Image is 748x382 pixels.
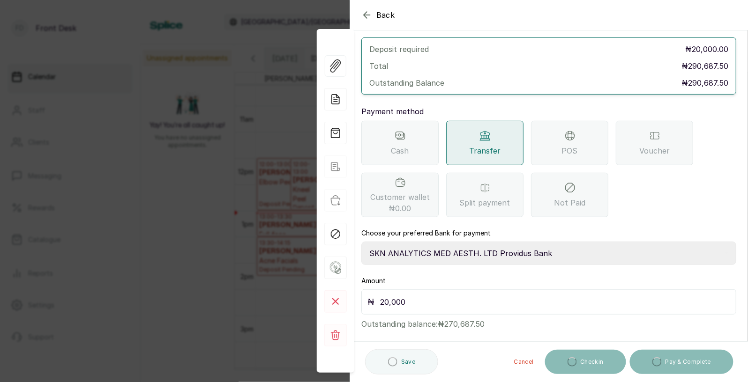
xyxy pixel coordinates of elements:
[562,145,578,156] span: POS
[380,295,730,309] input: 20,000
[376,9,395,21] span: Back
[369,44,429,55] p: Deposit required
[389,203,411,214] span: ₦0.00
[681,77,728,88] p: ₦290,687.50
[369,60,388,72] p: Total
[361,315,736,330] p: Outstanding balance: ₦270,687.50
[639,145,670,156] span: Voucher
[630,350,733,374] button: Pay & Complete
[361,228,491,238] label: Choose your preferred Bank for payment
[370,191,430,214] span: Customer wallet
[361,106,736,117] p: Payment method
[469,145,501,156] span: Transfer
[507,350,541,374] button: Cancel
[554,197,585,208] span: Not Paid
[685,44,728,55] p: ₦20,000.00
[391,145,409,156] span: Cash
[365,349,438,375] button: Save
[361,276,386,286] label: Amount
[369,77,444,88] p: Outstanding Balance
[460,197,510,208] span: Split payment
[545,350,626,374] button: Checkin
[681,60,728,72] p: ₦290,687.50
[367,295,374,309] p: ₦
[361,9,395,21] button: Back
